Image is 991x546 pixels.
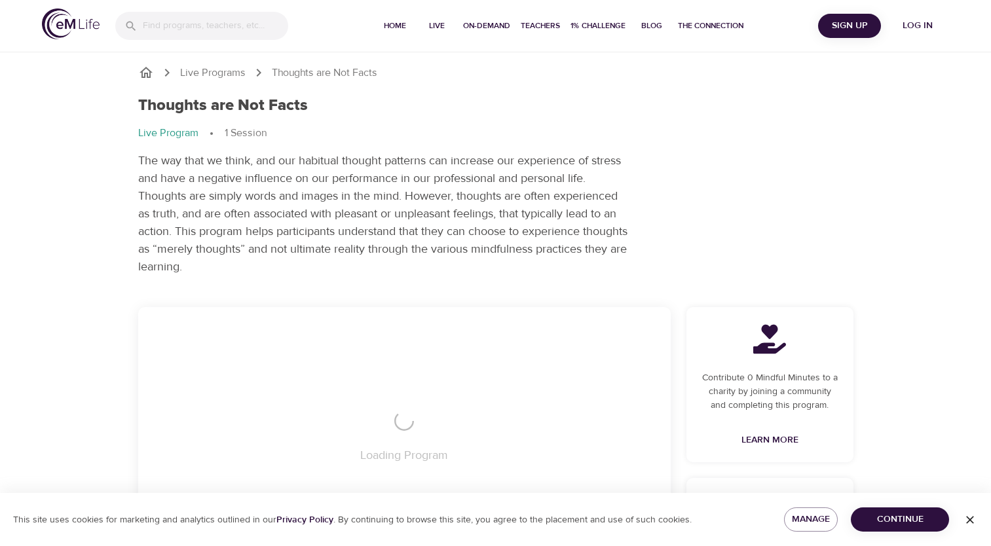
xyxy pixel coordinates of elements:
[138,126,198,141] p: Live Program
[138,96,308,115] h1: Thoughts are Not Facts
[736,428,804,452] a: Learn More
[823,18,876,34] span: Sign Up
[678,19,743,33] span: The Connection
[360,446,448,464] p: Loading Program
[463,19,510,33] span: On-Demand
[272,65,377,81] p: Thoughts are Not Facts
[818,14,881,38] button: Sign Up
[379,19,411,33] span: Home
[636,19,667,33] span: Blog
[421,19,453,33] span: Live
[702,371,838,412] p: Contribute 0 Mindful Minutes to a charity by joining a community and completing this program.
[795,511,828,528] span: Manage
[570,19,626,33] span: 1% Challenge
[138,65,853,81] nav: breadcrumb
[891,18,944,34] span: Log in
[143,12,288,40] input: Find programs, teachers, etc...
[784,507,838,532] button: Manage
[138,126,853,141] nav: breadcrumb
[225,126,267,141] p: 1 Session
[42,9,100,39] img: logo
[861,511,939,528] span: Continue
[521,19,560,33] span: Teachers
[138,152,629,276] p: The way that we think, and our habitual thought patterns can increase our experience of stress an...
[276,514,333,526] a: Privacy Policy
[180,65,246,81] a: Live Programs
[741,432,798,448] span: Learn More
[886,14,949,38] button: Log in
[851,507,949,532] button: Continue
